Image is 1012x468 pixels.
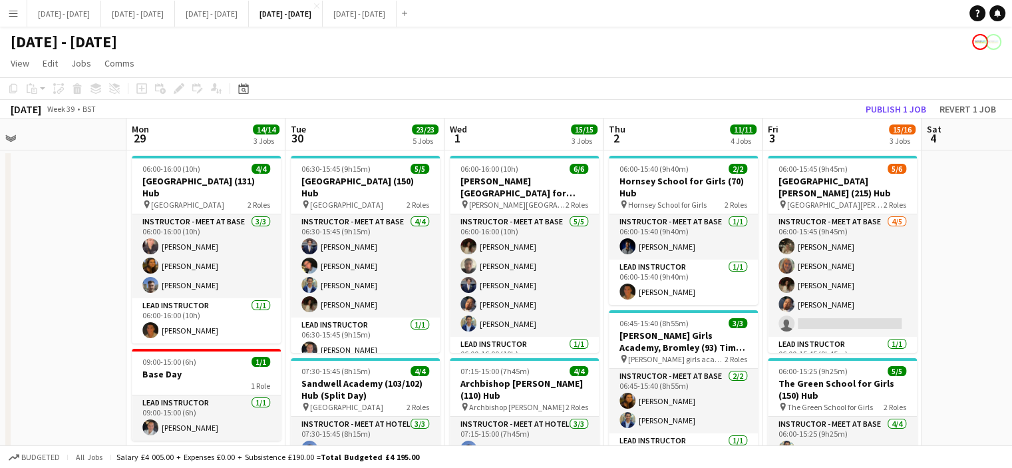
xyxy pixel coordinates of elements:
[860,101,931,118] button: Publish 1 job
[7,450,62,465] button: Budgeted
[323,1,397,27] button: [DATE] - [DATE]
[21,453,60,462] span: Budgeted
[66,55,96,72] a: Jobs
[83,104,96,114] div: BST
[71,57,91,69] span: Jobs
[972,34,988,50] app-user-avatar: Programmes & Operations
[11,57,29,69] span: View
[44,104,77,114] span: Week 39
[321,452,419,462] span: Total Budgeted £4 195.00
[249,1,323,27] button: [DATE] - [DATE]
[43,57,58,69] span: Edit
[985,34,1001,50] app-user-avatar: Programmes & Operations
[73,452,105,462] span: All jobs
[116,452,419,462] div: Salary £4 005.00 + Expenses £0.00 + Subsistence £190.00 =
[101,1,175,27] button: [DATE] - [DATE]
[11,32,117,52] h1: [DATE] - [DATE]
[99,55,140,72] a: Comms
[175,1,249,27] button: [DATE] - [DATE]
[104,57,134,69] span: Comms
[11,103,41,116] div: [DATE]
[5,55,35,72] a: View
[37,55,63,72] a: Edit
[934,101,1001,118] button: Revert 1 job
[27,1,101,27] button: [DATE] - [DATE]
